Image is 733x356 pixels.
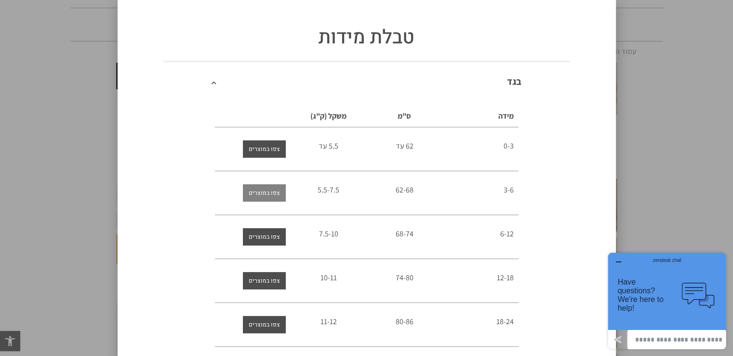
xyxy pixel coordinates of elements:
[249,228,280,246] span: צפו במוצרים
[604,249,730,353] iframe: פותח יישומון שאפשר לשוחח בו בצ'אט עם אחד הנציגים שלנו
[243,184,286,202] a: צפו במוצרים
[497,273,514,283] span: 12-18
[318,185,339,195] span: 5.5-7.5
[396,316,413,327] span: 80-86
[163,61,570,101] div: בגד
[320,316,337,327] span: 11-12
[243,228,286,246] a: צפו במוצרים
[320,273,337,283] span: 10-11
[243,316,286,333] a: צפו במוצרים
[396,229,413,239] span: 68-74
[249,140,280,158] span: צפו במוצרים
[396,185,413,195] span: 62-68
[498,111,514,121] span: מידה
[507,75,521,88] a: בגד
[249,272,280,289] span: צפו במוצרים
[243,272,286,289] a: צפו במוצרים
[396,273,413,283] span: 74-80
[496,316,514,327] span: 18-24
[249,316,280,333] span: צפו במוצרים
[500,229,514,239] span: 6-12
[396,141,413,151] span: 62 עד
[130,24,604,51] h1: טבלת מידות
[243,140,286,158] a: צפו במוצרים
[504,141,514,151] span: 0-3
[504,185,514,195] span: 3-6
[319,229,338,239] span: 7.5-10
[319,141,338,151] span: 5.5 עד
[398,111,411,121] span: ס"מ
[310,111,347,121] span: משקל (ק"ג)
[249,184,280,202] span: צפו במוצרים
